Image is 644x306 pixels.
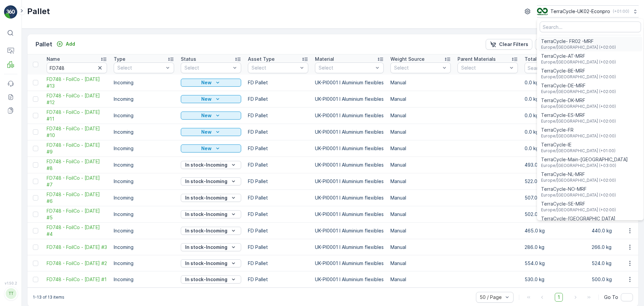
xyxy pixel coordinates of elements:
[525,227,585,234] p: 465.0 kg
[33,212,38,217] div: Toggle Row Selected
[47,125,107,139] a: FD748 - FoilCo - 15.09.2025 #10
[525,145,585,152] p: 0.0 kg
[525,112,585,119] p: 0.0 kg
[201,145,212,152] p: New
[181,275,241,283] button: In stock-Incoming
[47,92,107,106] span: FD748 - FoilCo - [DATE] #12
[550,8,610,15] p: TerraCycle-UK02-Econpro
[47,276,107,283] span: FD748 - FoilCo - [DATE] #1
[47,208,107,221] a: FD748 - FoilCo - 15.09.2025 #5
[185,276,227,283] p: In stock-Incoming
[47,62,107,73] input: Search
[541,45,616,50] span: Europe/[GEOGRAPHIC_DATA] (+02:00)
[201,129,212,135] p: New
[541,119,616,124] span: Europe/[GEOGRAPHIC_DATA] (+02:00)
[319,64,373,71] p: Select
[315,56,334,62] p: Material
[185,227,227,234] p: In stock-Incoming
[47,276,107,283] a: FD748 - FoilCo - 15.09.2025 #1
[248,211,308,218] p: FD Pallet
[315,178,384,185] p: UK-PI0001 I Aluminium flexibles
[541,192,616,198] span: Europe/[GEOGRAPHIC_DATA] (+02:00)
[248,56,275,62] p: Asset Type
[541,133,616,139] span: Europe/[GEOGRAPHIC_DATA] (+02:00)
[33,146,38,151] div: Toggle Row Selected
[461,64,507,71] p: Select
[390,178,451,185] p: Manual
[47,224,107,237] span: FD748 - FoilCo - [DATE] #4
[248,112,308,119] p: FD Pallet
[181,194,241,202] button: In stock-Incoming
[114,227,174,234] p: Incoming
[315,194,384,201] p: UK-PI0001 I Aluminium flexibles
[248,79,308,86] p: FD Pallet
[33,245,38,250] div: Toggle Row Selected
[181,56,196,62] p: Status
[315,244,384,251] p: UK-PI0001 I Aluminium flexibles
[315,211,384,218] p: UK-PI0001 I Aluminium flexibles
[248,145,308,152] p: FD Pallet
[541,59,616,65] span: Europe/[GEOGRAPHIC_DATA] (+02:00)
[315,79,384,86] p: UK-PI0001 I Aluminium flexibles
[315,129,384,135] p: UK-PI0001 I Aluminium flexibles
[613,9,629,14] p: ( +01:00 )
[390,227,451,234] p: Manual
[27,6,50,17] p: Pallet
[114,244,174,251] p: Incoming
[47,109,107,122] a: FD748 - FoilCo - 15.09.2025 #11
[525,244,585,251] p: 286.0 kg
[33,228,38,233] div: Toggle Row Selected
[390,145,451,152] p: Manual
[181,259,241,267] button: In stock-Incoming
[555,293,563,302] span: 1
[47,142,107,155] span: FD748 - FoilCo - [DATE] #9
[33,113,38,118] div: Toggle Row Selected
[541,38,616,45] span: TerraCycle- FR02 -MRF
[114,276,174,283] p: Incoming
[47,260,107,267] a: FD748 - FoilCo - 15.09.2025 #2
[201,112,212,119] p: New
[66,41,75,47] p: Add
[315,145,384,152] p: UK-PI0001 I Aluminium flexibles
[181,227,241,235] button: In stock-Incoming
[525,56,554,62] p: Total Weight
[33,179,38,184] div: Toggle Row Selected
[47,109,107,122] span: FD748 - FoilCo - [DATE] #11
[185,178,227,185] p: In stock-Incoming
[499,41,528,48] p: Clear Filters
[541,104,616,109] span: Europe/[GEOGRAPHIC_DATA] (+02:00)
[4,287,17,301] button: TT
[54,40,78,48] button: Add
[47,260,107,267] span: FD748 - FoilCo - [DATE] #2
[184,64,231,71] p: Select
[33,277,38,282] div: Toggle Row Selected
[390,112,451,119] p: Manual
[525,62,585,73] input: Search
[47,208,107,221] span: FD748 - FoilCo - [DATE] #5
[390,56,425,62] p: Weight Source
[181,128,241,136] button: New
[537,8,548,15] img: terracycle_logo_wKaHoWT.png
[114,178,174,185] p: Incoming
[541,68,616,74] span: TerraCycle-BE-MRF
[185,244,227,251] p: In stock-Incoming
[248,194,308,201] p: FD Pallet
[47,191,107,205] a: FD748 - FoilCo - 15.09.2025 #6
[181,95,241,103] button: New
[33,129,38,135] div: Toggle Row Selected
[541,97,616,104] span: TerraCycle-DK-MRF
[537,19,644,220] ul: Menu
[114,112,174,119] p: Incoming
[537,5,639,17] button: TerraCycle-UK02-Econpro(+01:00)
[390,244,451,251] p: Manual
[390,211,451,218] p: Manual
[315,276,384,283] p: UK-PI0001 I Aluminium flexibles
[185,194,227,201] p: In stock-Incoming
[47,125,107,139] span: FD748 - FoilCo - [DATE] #10
[201,79,212,86] p: New
[541,201,616,207] span: TerraCycle-SE-MRF
[541,127,616,133] span: TerraCycle-FR
[252,64,298,71] p: Select
[541,89,616,94] span: Europe/[GEOGRAPHIC_DATA] (+02:00)
[33,162,38,168] div: Toggle Row Selected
